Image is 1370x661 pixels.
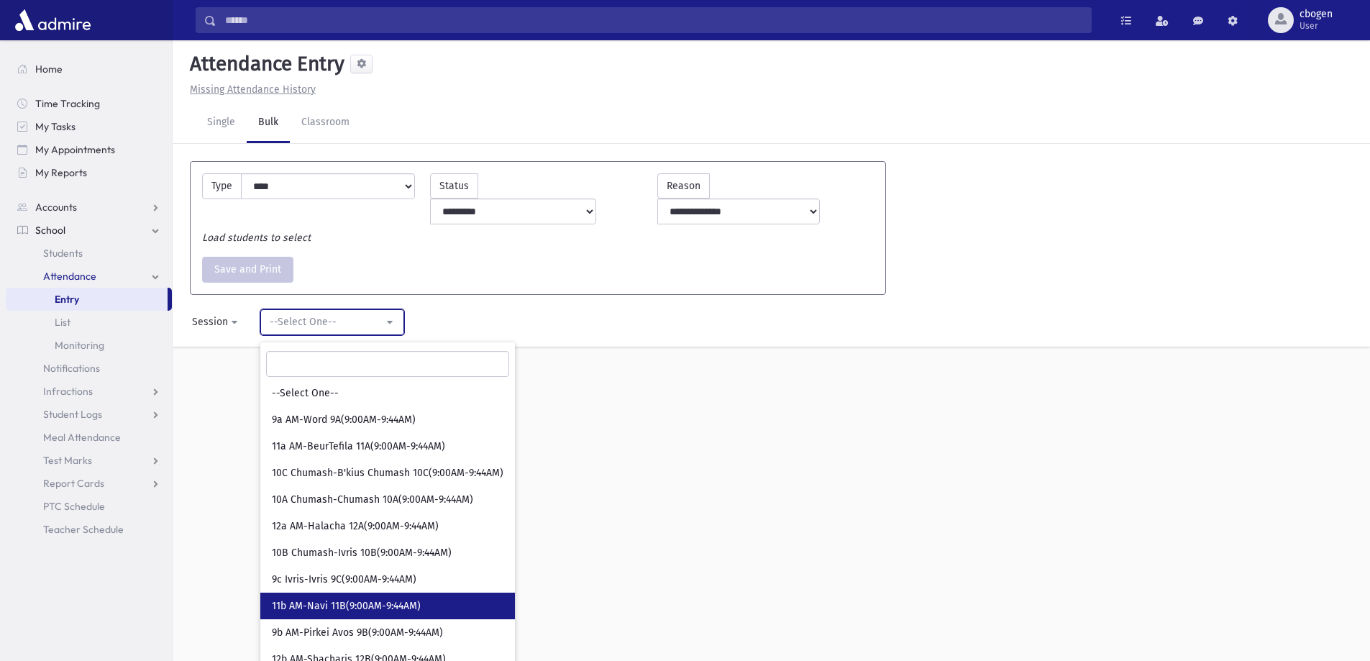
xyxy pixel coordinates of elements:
a: Missing Attendance History [184,83,316,96]
a: My Tasks [6,115,172,138]
u: Missing Attendance History [190,83,316,96]
a: My Appointments [6,138,172,161]
span: Teacher Schedule [43,523,124,536]
a: PTC Schedule [6,495,172,518]
span: My Appointments [35,143,115,156]
div: Load students to select [195,230,881,245]
span: 12a AM-Halacha 12A(9:00AM-9:44AM) [272,519,439,534]
span: --Select One-- [272,386,339,401]
a: Students [6,242,172,265]
a: List [6,311,172,334]
h5: Attendance Entry [184,52,344,76]
a: Home [6,58,172,81]
span: School [35,224,65,237]
input: Search [266,351,509,377]
a: Accounts [6,196,172,219]
span: Infractions [43,385,93,398]
span: 10B Chumash-Ivris 10B(9:00AM-9:44AM) [272,546,452,560]
span: Home [35,63,63,76]
span: 10C Chumash-B'kius Chumash 10C(9:00AM-9:44AM) [272,466,503,480]
a: Teacher Schedule [6,518,172,541]
a: Monitoring [6,334,172,357]
span: My Tasks [35,120,76,133]
span: 9b AM-Pirkei Avos 9B(9:00AM-9:44AM) [272,626,443,640]
span: Meal Attendance [43,431,121,444]
a: Time Tracking [6,92,172,115]
div: Session [192,314,228,329]
button: Save and Print [202,257,293,283]
span: Attendance [43,270,96,283]
a: Notifications [6,357,172,380]
a: Infractions [6,380,172,403]
span: 9a AM-Word 9A(9:00AM-9:44AM) [272,413,416,427]
button: --Select One-- [260,309,404,335]
span: Report Cards [43,477,104,490]
a: Meal Attendance [6,426,172,449]
span: Student Logs [43,408,102,421]
span: My Reports [35,166,87,179]
a: Test Marks [6,449,172,472]
button: Session [183,309,249,335]
span: PTC Schedule [43,500,105,513]
span: Test Marks [43,454,92,467]
span: 11b AM-Navi 11B(9:00AM-9:44AM) [272,599,421,614]
a: Single [196,103,247,143]
input: Search [216,7,1091,33]
label: Type [202,173,242,199]
img: AdmirePro [12,6,94,35]
span: Monitoring [55,339,104,352]
span: 10A Chumash-Chumash 10A(9:00AM-9:44AM) [272,493,473,507]
a: Attendance [6,265,172,288]
a: Classroom [290,103,361,143]
span: 9c Ivris-Ivris 9C(9:00AM-9:44AM) [272,573,416,587]
span: Entry [55,293,79,306]
a: My Reports [6,161,172,184]
label: Reason [657,173,710,199]
a: Student Logs [6,403,172,426]
div: --Select One-- [270,314,383,329]
span: List [55,316,70,329]
span: cbogen [1300,9,1333,20]
a: School [6,219,172,242]
a: Report Cards [6,472,172,495]
a: Bulk [247,103,290,143]
span: Notifications [43,362,100,375]
span: Time Tracking [35,97,100,110]
span: Students [43,247,83,260]
label: Status [430,173,478,199]
span: 11a AM-BeurTefila 11A(9:00AM-9:44AM) [272,439,445,454]
span: Accounts [35,201,77,214]
span: User [1300,20,1333,32]
a: Entry [6,288,168,311]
